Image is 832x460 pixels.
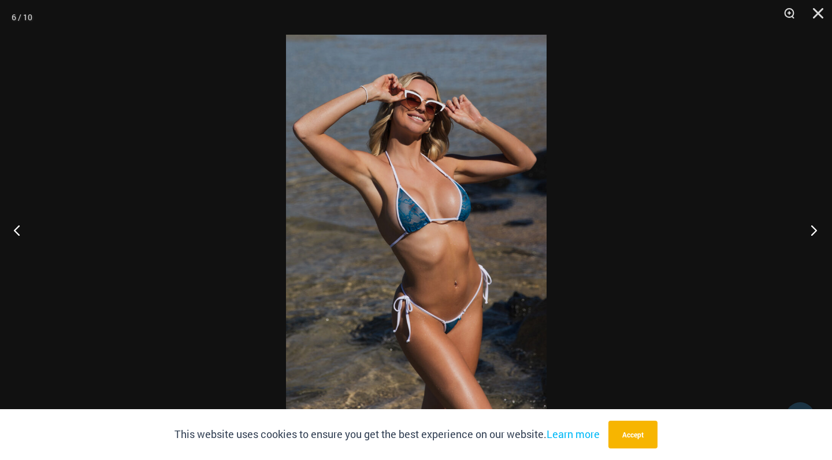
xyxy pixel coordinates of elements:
img: Waves Breaking Ocean 312 Top 456 Bottom 06 [286,35,547,425]
div: 6 / 10 [12,9,32,26]
p: This website uses cookies to ensure you get the best experience on our website. [174,426,600,443]
a: Learn more [547,427,600,441]
button: Next [789,201,832,259]
button: Accept [608,421,658,448]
